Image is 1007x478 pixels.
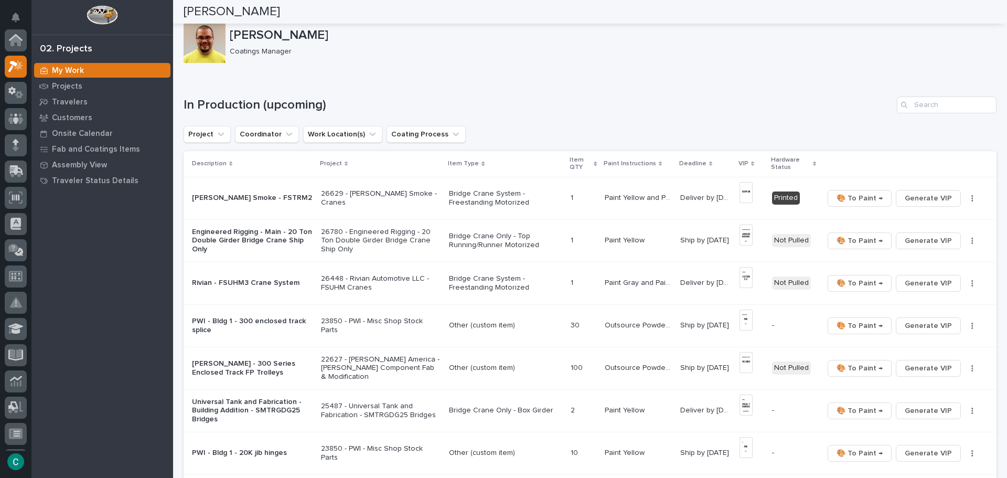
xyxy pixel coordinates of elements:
[320,158,342,169] p: Project
[905,447,952,460] span: Generate VIP
[680,404,733,415] p: Deliver by 10/6/25
[184,126,231,143] button: Project
[680,319,731,330] p: Ship by [DATE]
[31,62,173,78] a: My Work
[5,6,27,28] button: Notifications
[184,262,997,304] tr: Rivian - FSUHM3 Crane System26448 - Rivian Automotive LLC - FSUHM CranesBridge Crane System - Fre...
[449,364,562,373] p: Other (custom item)
[192,449,313,458] p: PWI - Bldg 1 - 20K jib hinges
[192,279,313,288] p: Rivian - FSUHM3 Crane System
[772,321,816,330] p: -
[192,158,227,169] p: Description
[828,232,892,249] button: 🎨 To Paint →
[321,274,441,292] p: 26448 - Rivian Automotive LLC - FSUHM Cranes
[680,234,731,245] p: Ship by [DATE]
[570,154,591,174] p: Item QTY
[680,192,733,203] p: Deliver by 9/22/25
[837,405,883,417] span: 🎨 To Paint →
[184,177,997,219] tr: [PERSON_NAME] Smoke - FSTRM226629 - [PERSON_NAME] Smoke - CranesBridge Crane System - Freestandin...
[896,232,961,249] button: Generate VIP
[605,362,674,373] p: Outsource Powder Coat
[40,44,92,55] div: 02. Projects
[449,274,562,292] p: Bridge Crane System - Freestanding Motorized
[772,192,800,205] div: Printed
[192,194,313,203] p: [PERSON_NAME] Smoke - FSTRM2
[449,406,562,415] p: Bridge Crane Only - Box Girder
[321,444,441,462] p: 23850 - PWI - Misc Shop Stock Parts
[905,320,952,332] span: Generate VIP
[184,98,893,113] h1: In Production (upcoming)
[52,66,84,76] p: My Work
[31,94,173,110] a: Travelers
[230,28,992,43] p: [PERSON_NAME]
[303,126,382,143] button: Work Location(s)
[605,447,647,458] p: Paint Yellow
[738,158,748,169] p: VIP
[184,432,997,474] tr: PWI - Bldg 1 - 20K jib hinges23850 - PWI - Misc Shop Stock PartsOther (custom item)1010 Paint Yel...
[52,98,88,107] p: Travelers
[235,126,299,143] button: Coordinator
[571,192,575,203] p: 1
[837,447,883,460] span: 🎨 To Paint →
[828,317,892,334] button: 🎨 To Paint →
[772,406,816,415] p: -
[321,189,441,207] p: 26629 - [PERSON_NAME] Smoke - Cranes
[52,176,138,186] p: Traveler Status Details
[387,126,466,143] button: Coating Process
[604,158,656,169] p: Paint Instructions
[449,232,562,250] p: Bridge Crane Only - Top Running/Runner Motorized
[905,405,952,417] span: Generate VIP
[192,228,313,254] p: Engineered Rigging - Main - 20 Ton Double Girder Bridge Crane Ship Only
[192,317,313,335] p: PWI - Bldg 1 - 300 enclosed track splice
[321,355,441,381] p: 22627 - [PERSON_NAME] America - [PERSON_NAME] Component Fab & Modification
[52,129,113,139] p: Onsite Calendar
[771,154,810,174] p: Hardware Status
[184,389,997,432] tr: Universal Tank and Fabrication - Building Addition - SMTRGDG25 Bridges25487 - Universal Tank and ...
[571,362,585,373] p: 100
[772,362,811,375] div: Not Pulled
[680,362,731,373] p: Ship by [DATE]
[905,362,952,375] span: Generate VIP
[449,321,562,330] p: Other (custom item)
[605,192,674,203] p: Paint Yellow and Paint Gray
[896,445,961,462] button: Generate VIP
[905,192,952,205] span: Generate VIP
[448,158,479,169] p: Item Type
[896,402,961,419] button: Generate VIP
[905,277,952,290] span: Generate VIP
[321,228,441,254] p: 26780 - Engineered Rigging - 20 Ton Double Girder Bridge Crane Ship Only
[772,277,811,290] div: Not Pulled
[13,13,27,29] div: Notifications
[828,275,892,292] button: 🎨 To Paint →
[897,97,997,113] input: Search
[31,78,173,94] a: Projects
[837,320,883,332] span: 🎨 To Paint →
[31,110,173,125] a: Customers
[321,317,441,335] p: 23850 - PWI - Misc Shop Stock Parts
[605,404,647,415] p: Paint Yellow
[184,219,997,262] tr: Engineered Rigging - Main - 20 Ton Double Girder Bridge Crane Ship Only26780 - Engineered Rigging...
[679,158,706,169] p: Deadline
[52,82,82,91] p: Projects
[31,157,173,173] a: Assembly View
[896,360,961,377] button: Generate VIP
[31,125,173,141] a: Onsite Calendar
[605,319,674,330] p: Outsource Powder Coat
[772,234,811,247] div: Not Pulled
[605,277,674,288] p: Paint Gray and Paint Yellow
[905,235,952,247] span: Generate VIP
[449,449,562,458] p: Other (custom item)
[52,161,107,170] p: Assembly View
[192,359,313,377] p: [PERSON_NAME] - 300 Series Enclosed Track FP Trolleys
[184,304,997,347] tr: PWI - Bldg 1 - 300 enclosed track splice23850 - PWI - Misc Shop Stock PartsOther (custom item)303...
[87,5,117,25] img: Workspace Logo
[837,277,883,290] span: 🎨 To Paint →
[571,447,580,458] p: 10
[31,173,173,188] a: Traveler Status Details
[52,145,140,154] p: Fab and Coatings Items
[772,449,816,458] p: -
[896,275,961,292] button: Generate VIP
[680,447,731,458] p: Ship by [DATE]
[896,317,961,334] button: Generate VIP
